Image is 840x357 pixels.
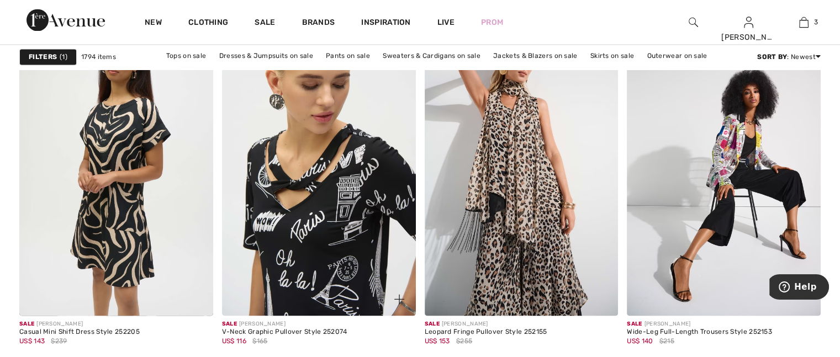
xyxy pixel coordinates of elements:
[627,25,821,316] img: Wide-Leg Full-Length Trousers Style 252153. Black
[361,18,410,29] span: Inspiration
[425,321,440,327] span: Sale
[769,274,829,302] iframe: Opens a widget where you can find more information
[19,328,140,336] div: Casual Mini Shift Dress Style 252205
[214,49,319,63] a: Dresses & Jumpsuits on sale
[437,17,455,28] a: Live
[222,25,416,316] a: V-Neck Graphic Pullover Style 252074. Black/Vanilla
[222,337,246,345] span: US$ 116
[145,18,162,29] a: New
[222,328,347,336] div: V-Neck Graphic Pullover Style 252074
[255,18,275,29] a: Sale
[744,15,753,29] img: My Info
[757,52,821,62] div: : Newest
[19,337,45,345] span: US$ 143
[27,9,105,31] img: 1ère Avenue
[585,49,640,63] a: Skirts on sale
[394,294,404,304] img: plus_v2.svg
[302,18,335,29] a: Brands
[776,15,831,29] a: 3
[627,320,772,328] div: [PERSON_NAME]
[814,17,818,27] span: 3
[377,49,485,63] a: Sweaters & Cardigans on sale
[425,328,547,336] div: Leopard Fringe Pullover Style 252155
[252,336,267,346] span: $165
[425,337,450,345] span: US$ 153
[627,337,653,345] span: US$ 140
[188,18,228,29] a: Clothing
[19,320,140,328] div: [PERSON_NAME]
[19,25,213,316] img: Casual Mini Shift Dress Style 252205. Black/parchment
[81,52,116,62] span: 1794 items
[222,321,237,327] span: Sale
[627,328,772,336] div: Wide-Leg Full-Length Trousers Style 252153
[488,49,583,63] a: Jackets & Blazers on sale
[320,49,376,63] a: Pants on sale
[721,31,775,43] div: [PERSON_NAME]
[425,25,619,316] img: Leopard Fringe Pullover Style 252155. Beige/Black
[425,320,547,328] div: [PERSON_NAME]
[456,336,472,346] span: $255
[51,336,67,346] span: $239
[689,15,698,29] img: search the website
[757,53,787,61] strong: Sort By
[29,52,57,62] strong: Filters
[19,321,34,327] span: Sale
[641,49,712,63] a: Outerwear on sale
[161,49,212,63] a: Tops on sale
[627,321,642,327] span: Sale
[799,15,809,29] img: My Bag
[659,336,674,346] span: $215
[222,320,347,328] div: [PERSON_NAME]
[744,17,753,27] a: Sign In
[60,52,67,62] span: 1
[481,17,503,28] a: Prom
